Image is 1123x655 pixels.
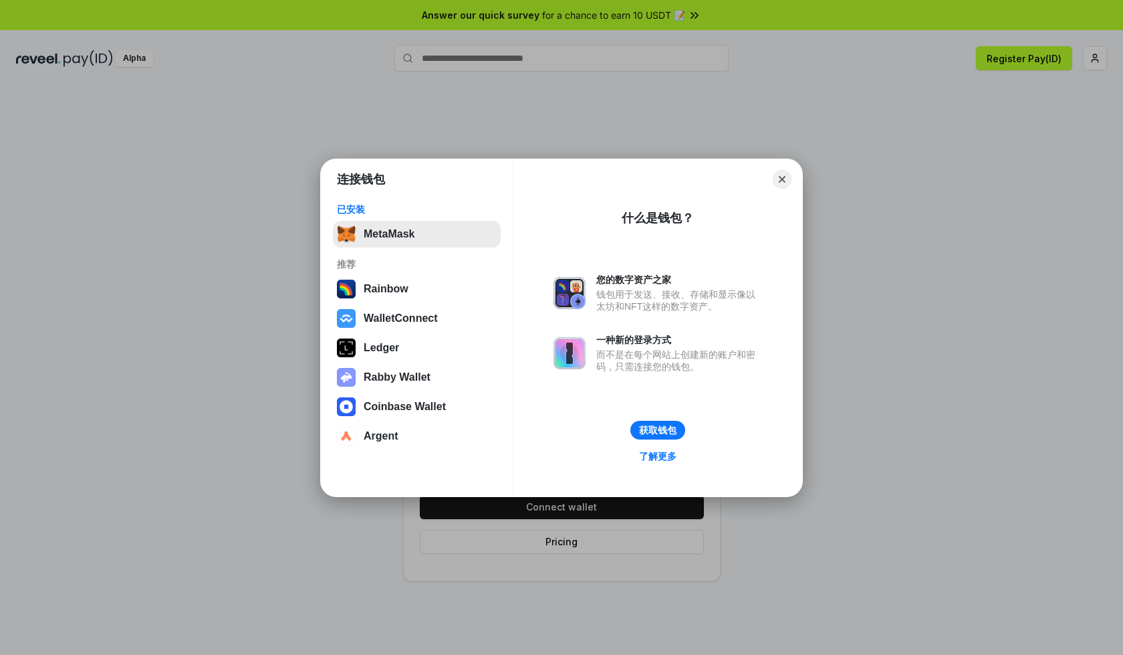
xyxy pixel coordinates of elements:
[631,448,684,465] a: 了解更多
[333,335,501,361] button: Ledger
[337,339,356,357] img: svg+xml,%3Csvg%20xmlns%3D%22http%3A%2F%2Fwww.w3.org%2F2000%2Fsvg%22%20width%3D%2228%22%20height%3...
[553,277,586,309] img: svg+xml,%3Csvg%20xmlns%3D%22http%3A%2F%2Fwww.w3.org%2F2000%2Fsvg%22%20fill%3D%22none%22%20viewBox...
[337,258,497,270] div: 推荐
[337,309,356,328] img: svg+xml,%3Csvg%20width%3D%2228%22%20height%3D%2228%22%20viewBox%3D%220%200%2028%2028%22%20fill%3D...
[364,342,399,354] div: Ledger
[773,170,791,189] button: Close
[333,393,501,420] button: Coinbase Wallet
[337,397,356,416] img: svg+xml,%3Csvg%20width%3D%2228%22%20height%3D%2228%22%20viewBox%3D%220%200%2028%2028%22%20fill%3D...
[364,430,398,442] div: Argent
[553,337,586,369] img: svg+xml,%3Csvg%20xmlns%3D%22http%3A%2F%2Fwww.w3.org%2F2000%2Fsvg%22%20fill%3D%22none%22%20viewBox...
[333,276,501,302] button: Rainbow
[639,424,676,436] div: 获取钱包
[337,280,356,298] img: svg+xml,%3Csvg%20width%3D%22120%22%20height%3D%22120%22%20viewBox%3D%220%200%20120%20120%22%20fil...
[337,427,356,446] img: svg+xml,%3Csvg%20width%3D%2228%22%20height%3D%2228%22%20viewBox%3D%220%200%2028%2028%22%20fill%3D...
[639,450,676,462] div: 了解更多
[364,401,446,413] div: Coinbase Wallet
[596,349,762,373] div: 而不是在每个网站上创建新的账户和密码，只需连接您的钱包。
[337,368,356,387] img: svg+xml,%3Csvg%20xmlns%3D%22http%3A%2F%2Fwww.w3.org%2F2000%2Fsvg%22%20fill%3D%22none%22%20viewBox...
[364,228,414,240] div: MetaMask
[364,371,430,383] div: Rabby Wallet
[364,312,438,324] div: WalletConnect
[596,334,762,346] div: 一种新的登录方式
[337,203,497,215] div: 已安装
[596,288,762,312] div: 钱包用于发送、接收、存储和显示像以太坊和NFT这样的数字资产。
[333,364,501,391] button: Rabby Wallet
[596,274,762,286] div: 您的数字资产之家
[333,305,501,332] button: WalletConnect
[337,225,356,244] img: svg+xml,%3Csvg%20fill%3D%22none%22%20height%3D%2233%22%20viewBox%3D%220%200%2035%2033%22%20width%...
[622,210,694,226] div: 什么是钱包？
[333,221,501,248] button: MetaMask
[630,421,685,440] button: 获取钱包
[364,283,408,295] div: Rainbow
[333,423,501,450] button: Argent
[337,171,385,187] h1: 连接钱包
